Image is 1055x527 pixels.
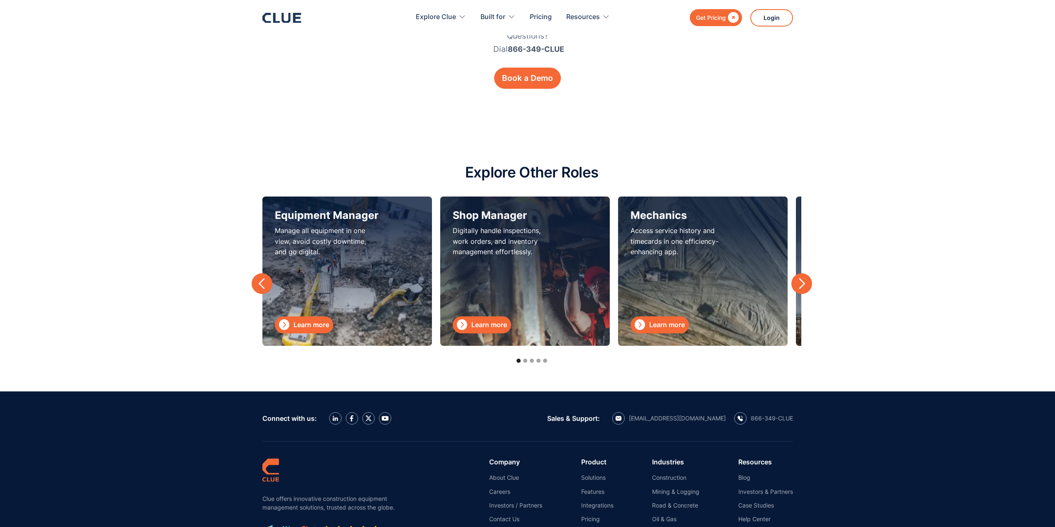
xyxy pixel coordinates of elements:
[416,4,466,30] div: Explore Clue
[471,320,507,330] div: Learn more
[480,4,505,30] div: Built for
[262,458,279,482] img: clue logo simple
[480,4,515,30] div: Built for
[629,415,726,422] div: [EMAIL_ADDRESS][DOMAIN_NAME]
[738,488,793,495] a: Investors & Partners
[615,416,622,421] img: email icon
[369,31,687,41] div: Questions?
[652,474,699,481] a: Construction
[791,273,812,294] div: next slide
[489,515,542,523] a: Contact Us
[523,359,527,363] div: Show slide 2 of 5
[489,502,542,509] a: Investors / Partners
[652,488,699,495] a: Mining & Logging
[612,412,726,425] a: email icon[EMAIL_ADDRESS][DOMAIN_NAME]
[508,45,564,53] a: 866-349-CLUE
[262,197,440,346] div: 1 of 15
[536,359,541,363] div: Show slide 4 of 5
[279,320,289,330] div: 
[566,4,610,30] div: Resources
[696,12,726,23] div: Get Pricing
[453,226,556,257] p: Digitally handle inspections, work orders, and inventory management effortlessly.
[262,494,399,512] p: Clue offers innovative construction equipment management solutions, trusted across the globe.
[275,316,333,333] a: Learn more
[547,415,600,422] div: Sales & Support:
[581,474,614,481] a: Solutions
[543,359,547,363] div: Show slide 5 of 5
[453,316,511,333] a: Learn more
[530,359,534,363] div: Show slide 3 of 5
[631,316,689,333] a: Learn more
[635,320,645,330] div: 
[502,72,553,84] div: Book a Demo
[796,197,974,346] div: 4 of 15
[275,226,378,257] p: Manage all equipment in one view, avoid costly downtime, and go digital.
[465,164,599,180] h2: Explore Other Roles
[489,458,542,466] div: Company
[581,488,614,495] a: Features
[350,415,354,422] img: facebook icon
[652,458,699,466] div: Industries
[262,197,801,371] div: carousel
[618,197,796,346] div: 3 of 15
[517,359,521,363] div: Show slide 1 of 5
[751,415,793,422] div: 866-349-CLUE
[581,502,614,509] a: Integrations
[365,415,372,422] img: X icon twitter
[275,209,378,221] h3: Equipment Manager
[738,458,793,466] div: Resources
[581,515,614,523] a: Pricing
[530,4,552,30] a: Pricing
[332,416,338,421] img: LinkedIn icon
[649,320,685,330] div: Learn more
[738,502,793,509] a: Case Studies
[381,416,389,421] img: YouTube Icon
[457,320,467,330] div: 
[631,226,734,257] p: Access service history and timecards in one efficiency-enhancing app.
[652,502,699,509] a: Road & Concrete
[262,415,317,422] div: Connect with us:
[738,474,793,481] a: Blog
[581,458,614,466] div: Product
[252,273,272,294] div: previous slide
[489,474,542,481] a: About Clue
[493,44,564,54] div: Dial
[440,197,618,346] div: 2 of 15
[489,488,542,495] a: Careers
[690,9,742,26] a: Get Pricing
[750,9,793,27] a: Login
[734,412,793,425] a: calling icon866-349-CLUE
[726,12,739,23] div: 
[566,4,600,30] div: Resources
[293,320,329,330] div: Learn more
[631,209,687,221] h3: Mechanics
[737,415,743,421] img: calling icon
[416,4,456,30] div: Explore Clue
[738,515,793,523] a: Help Center
[494,68,561,89] a: Book a Demo
[453,209,527,221] h3: Shop Manager
[652,515,699,523] a: Oil & Gas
